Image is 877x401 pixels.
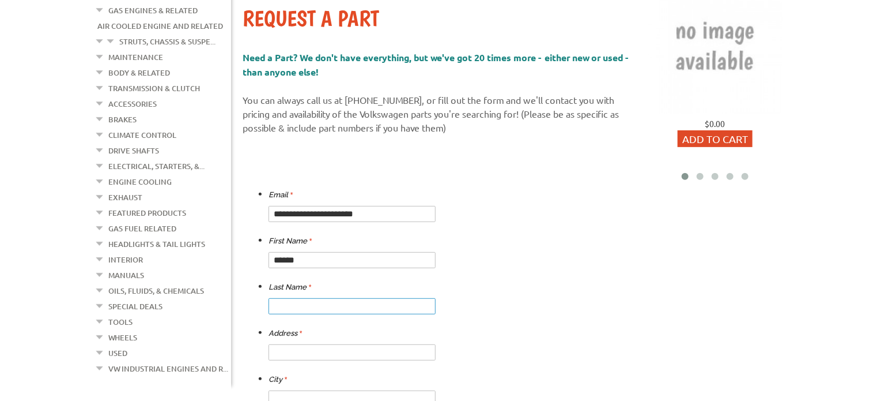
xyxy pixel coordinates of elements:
a: Body & Related [108,65,170,80]
a: Manuals [108,268,144,283]
a: Engine Cooling [108,174,172,189]
a: Electrical, Starters, &... [108,159,205,174]
p: You can always call us at [PHONE_NUMBER], or fill out the form and we'll contact you with pricing... [243,50,634,134]
a: Wheels [108,330,137,345]
a: Air Cooled Engine and Related [97,18,223,33]
a: Climate Control [108,128,176,143]
a: Oils, Fluids, & Chemicals [108,283,204,298]
a: Brakes [108,112,137,127]
button: Add to Cart [678,130,753,147]
label: Email [269,188,293,202]
label: Address [269,327,302,340]
h1: Request a Part [243,5,634,33]
a: Gas Fuel Related [108,221,176,236]
a: Drive Shafts [108,143,159,158]
a: Special Deals [108,299,162,314]
label: Last Name [269,280,311,294]
a: VW Industrial Engines and R... [108,361,228,376]
a: Used [108,346,127,361]
label: First Name [269,234,312,248]
a: Interior [108,252,143,267]
span: Need a Part? We don't have everything, but we've got 20 times more - either new or used - than an... [243,51,629,78]
a: Tools [108,314,133,329]
a: Transmission & Clutch [108,81,200,96]
a: Struts, Chassis & Suspe... [119,34,216,49]
a: Maintenance [108,50,163,65]
a: Exhaust [108,190,142,205]
span: Add to Cart [682,133,748,145]
label: City [269,373,287,387]
span: $0.00 [705,118,725,129]
a: Featured Products [108,205,186,220]
a: Headlights & Tail Lights [108,237,205,252]
a: Accessories [108,96,157,111]
a: Gas Engines & Related [108,3,198,18]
